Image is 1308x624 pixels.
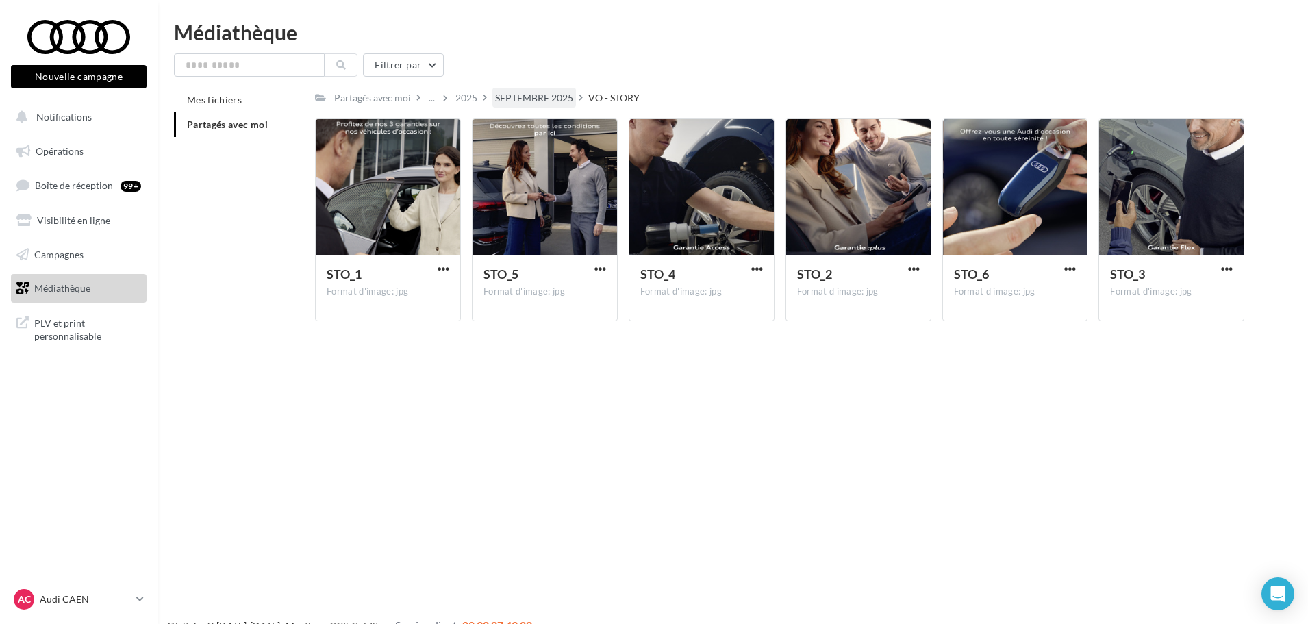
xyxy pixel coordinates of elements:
[35,179,113,191] span: Boîte de réception
[327,286,449,298] div: Format d'image: jpg
[363,53,444,77] button: Filtrer par
[954,266,989,282] span: STO_6
[483,286,606,298] div: Format d'image: jpg
[187,94,242,105] span: Mes fichiers
[8,206,149,235] a: Visibilité en ligne
[1261,577,1294,610] div: Open Intercom Messenger
[37,214,110,226] span: Visibilité en ligne
[11,586,147,612] a: AC Audi CAEN
[327,266,362,282] span: STO_1
[797,266,832,282] span: STO_2
[495,91,573,105] div: SEPTEMBRE 2025
[121,181,141,192] div: 99+
[8,137,149,166] a: Opérations
[18,592,31,606] span: AC
[8,103,144,132] button: Notifications
[1110,286,1233,298] div: Format d'image: jpg
[36,145,84,157] span: Opérations
[8,171,149,200] a: Boîte de réception99+
[334,91,411,105] div: Partagés avec moi
[8,308,149,349] a: PLV et print personnalisable
[187,118,268,130] span: Partagés avec moi
[8,274,149,303] a: Médiathèque
[426,88,438,108] div: ...
[797,286,920,298] div: Format d'image: jpg
[34,248,84,260] span: Campagnes
[640,286,763,298] div: Format d'image: jpg
[1110,266,1145,282] span: STO_3
[483,266,518,282] span: STO_5
[34,314,141,343] span: PLV et print personnalisable
[11,65,147,88] button: Nouvelle campagne
[36,111,92,123] span: Notifications
[174,22,1292,42] div: Médiathèque
[34,282,90,294] span: Médiathèque
[455,91,477,105] div: 2025
[8,240,149,269] a: Campagnes
[954,286,1077,298] div: Format d'image: jpg
[40,592,131,606] p: Audi CAEN
[640,266,675,282] span: STO_4
[588,91,640,105] div: VO - STORY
